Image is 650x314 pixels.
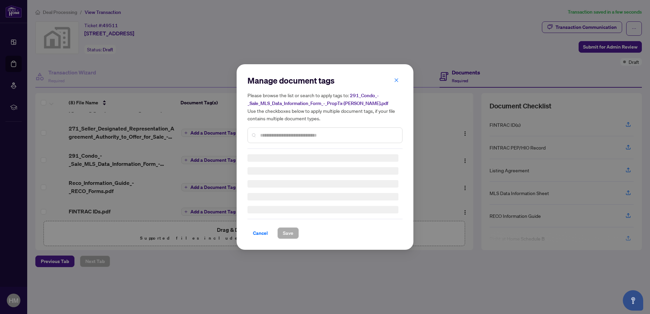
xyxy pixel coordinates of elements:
button: Cancel [247,227,273,239]
h5: Please browse the list or search to apply tags to: Use the checkboxes below to apply multiple doc... [247,91,403,122]
button: Save [277,227,299,239]
span: Cancel [253,228,268,239]
h2: Manage document tags [247,75,403,86]
span: close [394,78,399,83]
button: Open asap [623,290,643,311]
